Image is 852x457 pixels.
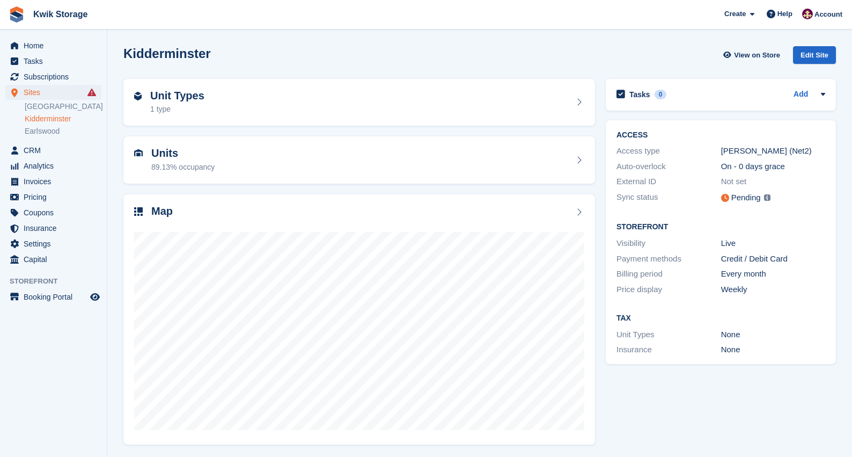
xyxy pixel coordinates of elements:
[814,9,842,20] span: Account
[123,79,595,126] a: Unit Types 1 type
[616,253,721,265] div: Payment methods
[629,90,650,99] h2: Tasks
[150,90,204,102] h2: Unit Types
[721,268,826,280] div: Every month
[5,158,101,173] a: menu
[123,46,211,61] h2: Kidderminster
[616,191,721,205] div: Sync status
[25,126,101,136] a: Earlswood
[655,90,667,99] div: 0
[616,344,721,356] div: Insurance
[24,38,88,53] span: Home
[5,252,101,267] a: menu
[616,237,721,250] div: Visibility
[802,9,813,19] img: ellie tragonette
[5,38,101,53] a: menu
[24,143,88,158] span: CRM
[721,253,826,265] div: Credit / Debit Card
[151,147,215,159] h2: Units
[5,236,101,251] a: menu
[5,69,101,84] a: menu
[724,9,746,19] span: Create
[616,161,721,173] div: Auto-overlock
[616,284,721,296] div: Price display
[123,136,595,184] a: Units 89.13% occupancy
[123,194,595,445] a: Map
[24,289,88,304] span: Booking Portal
[721,344,826,356] div: None
[134,92,142,100] img: unit-type-icn-2b2737a686de81e16bb02015468b77c625bbabd49415b5ef34ead5e3b44a266d.svg
[87,88,96,97] i: Smart entry sync failures have occurred
[616,176,721,188] div: External ID
[151,205,173,217] h2: Map
[721,161,826,173] div: On - 0 days grace
[793,46,836,68] a: Edit Site
[134,149,143,157] img: unit-icn-7be61d7bf1b0ce9d3e12c5938cc71ed9869f7b940bace4675aadf7bd6d80202e.svg
[721,284,826,296] div: Weekly
[10,276,107,287] span: Storefront
[25,101,101,112] a: [GEOGRAPHIC_DATA]
[777,9,792,19] span: Help
[24,69,88,84] span: Subscriptions
[721,329,826,341] div: None
[24,221,88,236] span: Insurance
[616,314,825,323] h2: Tax
[616,329,721,341] div: Unit Types
[29,5,92,23] a: Kwik Storage
[89,291,101,303] a: Preview store
[5,205,101,220] a: menu
[5,174,101,189] a: menu
[24,236,88,251] span: Settings
[5,190,101,205] a: menu
[616,268,721,280] div: Billing period
[5,54,101,69] a: menu
[731,192,761,204] div: Pending
[616,223,825,231] h2: Storefront
[24,190,88,205] span: Pricing
[616,131,825,140] h2: ACCESS
[24,252,88,267] span: Capital
[24,174,88,189] span: Invoices
[721,237,826,250] div: Live
[150,104,204,115] div: 1 type
[9,6,25,23] img: stora-icon-8386f47178a22dfd0bd8f6a31ec36ba5ce8667c1dd55bd0f319d3a0aa187defe.svg
[5,289,101,304] a: menu
[793,46,836,64] div: Edit Site
[24,158,88,173] span: Analytics
[151,162,215,173] div: 89.13% occupancy
[722,46,784,64] a: View on Store
[794,89,808,101] a: Add
[134,207,143,216] img: map-icn-33ee37083ee616e46c38cad1a60f524a97daa1e2b2c8c0bc3eb3415660979fc1.svg
[734,50,780,61] span: View on Store
[25,114,101,124] a: Kidderminster
[5,143,101,158] a: menu
[5,221,101,236] a: menu
[721,176,826,188] div: Not set
[764,194,770,201] img: icon-info-grey-7440780725fd019a000dd9b08b2336e03edf1995a4989e88bcd33f0948082b44.svg
[616,145,721,157] div: Access type
[721,145,826,157] div: [PERSON_NAME] (Net2)
[24,205,88,220] span: Coupons
[5,85,101,100] a: menu
[24,85,88,100] span: Sites
[24,54,88,69] span: Tasks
